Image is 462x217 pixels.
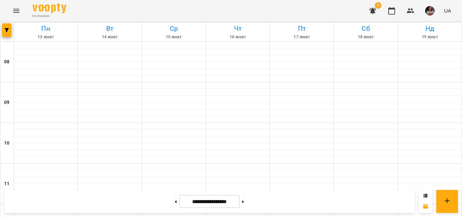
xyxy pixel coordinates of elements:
[32,3,66,13] img: Voopty Logo
[8,3,24,19] button: Menu
[4,180,9,188] h6: 11
[32,14,66,18] span: For Business
[425,6,435,16] img: 4d3bcc947d56d787aa4798069d7b122d.jpg
[79,23,140,34] h6: Вт
[441,4,454,17] button: UA
[207,34,269,40] h6: 16 жовт
[444,7,451,14] span: UA
[207,23,269,34] h6: Чт
[15,34,76,40] h6: 13 жовт
[271,23,332,34] h6: Пт
[335,23,396,34] h6: Сб
[375,2,382,9] span: 1
[4,58,9,66] h6: 08
[271,34,332,40] h6: 17 жовт
[143,23,205,34] h6: Ср
[4,139,9,147] h6: 10
[79,34,140,40] h6: 14 жовт
[399,34,461,40] h6: 19 жовт
[399,23,461,34] h6: Нд
[4,99,9,106] h6: 09
[335,34,396,40] h6: 18 жовт
[143,34,205,40] h6: 15 жовт
[15,23,76,34] h6: Пн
